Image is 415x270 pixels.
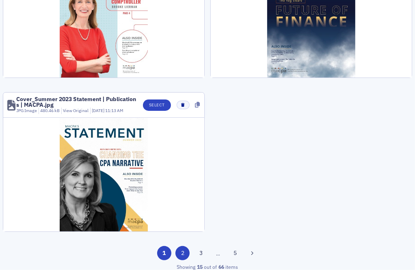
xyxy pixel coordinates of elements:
button: 1 [157,246,171,260]
button: 5 [228,246,242,260]
a: View Original [63,108,89,113]
button: Select [143,99,171,111]
span: 11:13 AM [105,108,123,113]
div: Cover_Summer 2023 Statement | Publications | MACPA.jpg [16,96,137,108]
span: [DATE] [92,108,105,113]
button: 2 [175,246,190,260]
span: … [212,250,224,257]
div: 480.46 kB [39,108,60,114]
button: 3 [194,246,208,260]
div: JPG Image [16,108,37,114]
